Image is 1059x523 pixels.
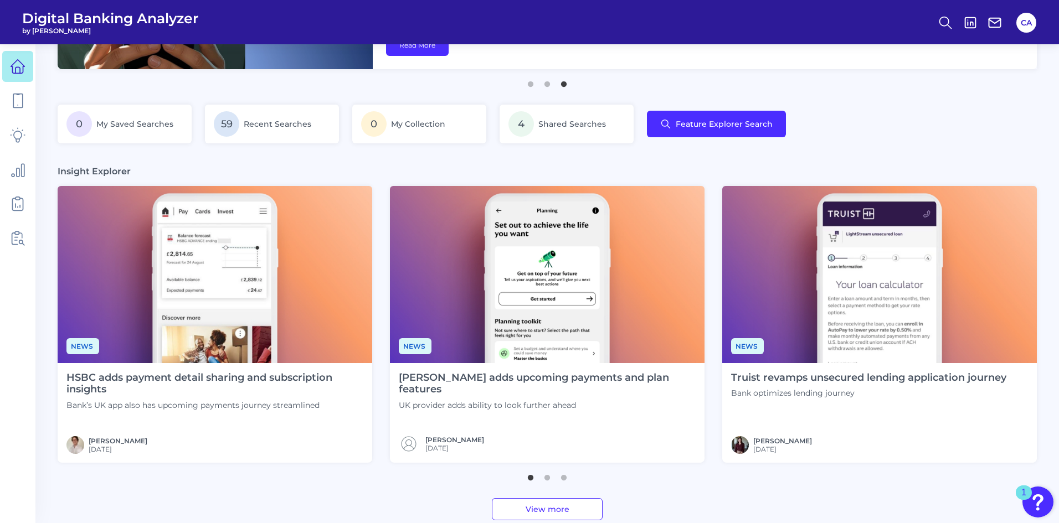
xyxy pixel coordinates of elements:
[58,186,372,363] img: News - Phone.png
[542,469,553,480] button: 2
[399,338,431,354] span: News
[731,340,764,351] a: News
[425,436,484,444] a: [PERSON_NAME]
[66,338,99,354] span: News
[58,105,192,143] a: 0My Saved Searches
[58,165,131,177] h3: Insight Explorer
[731,388,1006,398] p: Bank optimizes lending journey
[731,436,749,454] img: RNFetchBlobTmp_0b8yx2vy2p867rz195sbp4h.png
[676,120,773,128] span: Feature Explorer Search
[1016,13,1036,33] button: CA
[558,469,569,480] button: 3
[66,340,99,351] a: News
[647,111,786,137] button: Feature Explorer Search
[399,400,696,410] p: UK provider adds ability to look further ahead
[22,10,199,27] span: Digital Banking Analyzer
[22,27,199,35] span: by [PERSON_NAME]
[525,469,536,480] button: 1
[352,105,486,143] a: 0My Collection
[753,445,812,453] span: [DATE]
[399,340,431,351] a: News
[525,76,536,87] button: 1
[66,372,363,396] h4: HSBC adds payment detail sharing and subscription insights
[244,119,311,129] span: Recent Searches
[500,105,634,143] a: 4Shared Searches
[89,445,147,453] span: [DATE]
[558,76,569,87] button: 3
[386,34,449,56] a: Read More
[391,119,445,129] span: My Collection
[492,498,603,520] a: View more
[538,119,606,129] span: Shared Searches
[1022,486,1053,517] button: Open Resource Center, 1 new notification
[361,111,387,137] span: 0
[731,372,1006,384] h4: Truist revamps unsecured lending application journey
[214,111,239,137] span: 59
[731,338,764,354] span: News
[66,400,363,410] p: Bank’s UK app also has upcoming payments journey streamlined
[66,436,84,454] img: MIchael McCaw
[425,444,484,452] span: [DATE]
[89,437,147,445] a: [PERSON_NAME]
[205,105,339,143] a: 59Recent Searches
[722,186,1037,363] img: News - Phone (3).png
[1021,493,1026,507] div: 1
[96,119,173,129] span: My Saved Searches
[399,372,696,396] h4: [PERSON_NAME] adds upcoming payments and plan features
[390,186,705,363] img: News - Phone (4).png
[753,437,812,445] a: [PERSON_NAME]
[508,111,534,137] span: 4
[66,111,92,137] span: 0
[542,76,553,87] button: 2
